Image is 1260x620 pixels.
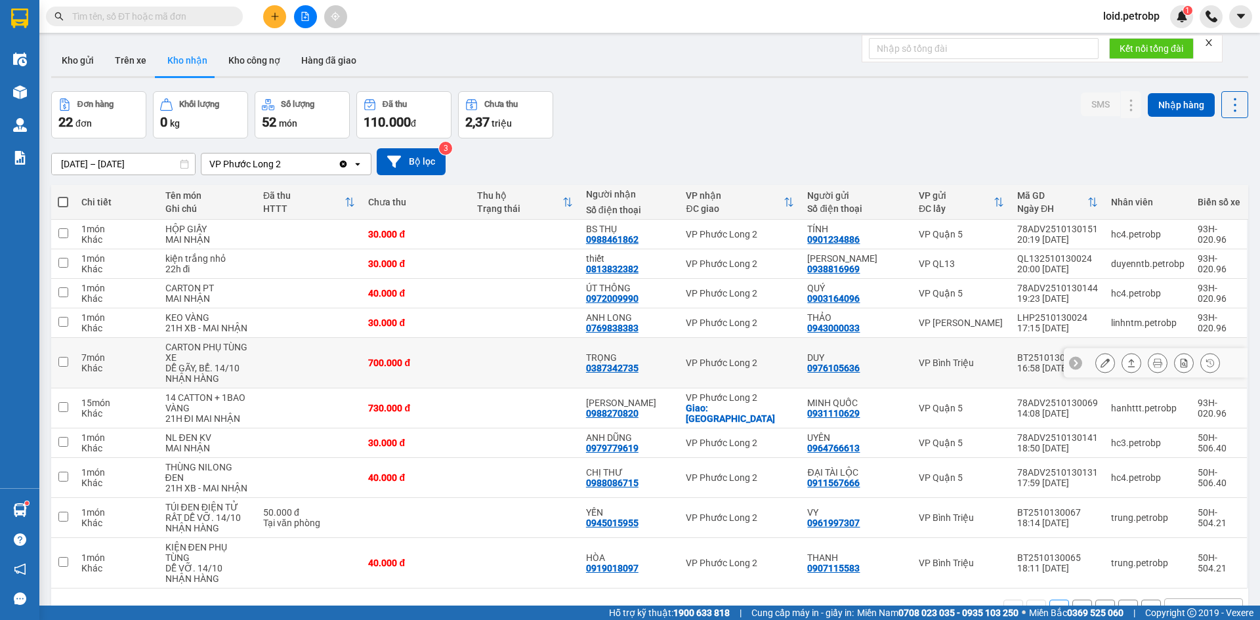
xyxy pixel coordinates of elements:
div: Số điện thoại [807,203,905,214]
div: DUY [807,352,905,363]
button: 3 [1095,600,1115,619]
div: 16:58 [DATE] [1017,363,1098,373]
div: 93H-020.96 [1198,224,1240,245]
div: 0961997307 [807,518,860,528]
div: 1 món [81,552,152,563]
div: 1 món [81,467,152,478]
div: 0907115583 [807,563,860,573]
span: Hỗ trợ kỹ thuật: [609,606,730,620]
div: NGỌC LINH [586,398,673,408]
span: plus [270,12,280,21]
div: KIỆN ĐEN PHỤ TÙNG [165,542,251,563]
div: Khác [81,234,152,245]
div: 0769838383 [586,323,639,333]
div: Khối lượng [179,100,219,109]
strong: 0369 525 060 [1067,608,1123,618]
div: THẢO [807,312,905,323]
div: 21H XB - MAI NHẬN [165,323,251,333]
div: VP Bình Triệu [919,558,1004,568]
th: Toggle SortBy [1011,185,1104,220]
div: VP Phước Long 2 [686,558,794,568]
div: 50.000 đ [263,507,355,518]
div: 700.000 đ [368,358,464,368]
div: 1 món [81,253,152,264]
th: Toggle SortBy [257,185,362,220]
div: ANH LONG [586,312,673,323]
span: kg [170,118,180,129]
div: VP Phước Long 2 [209,157,281,171]
div: TÚI ĐEN ĐIỆN TỬ [165,502,251,512]
div: ĐẠI TÀI LỘC [807,467,905,478]
div: TRỌNG [586,352,673,363]
div: 15 món [81,398,152,408]
div: 0976105636 [807,363,860,373]
div: Biển số xe [1198,197,1240,207]
div: CHỊ THƯ [586,467,673,478]
input: Nhập số tổng đài [869,38,1099,59]
button: file-add [294,5,317,28]
button: Bộ lọc [377,148,446,175]
div: 0988270820 [586,408,639,419]
div: VP Quận 5 [919,403,1004,413]
div: Khác [81,408,152,419]
div: VP Phước Long 2 [686,512,794,523]
button: 1 [1049,600,1069,619]
button: SMS [1081,93,1120,116]
button: aim [324,5,347,28]
span: Cung cấp máy in - giấy in: [751,606,854,620]
div: 1 món [81,283,152,293]
div: LHP2510130024 [1017,312,1098,323]
div: Tên món [165,190,251,201]
div: Người nhận [586,189,673,199]
div: 30.000 đ [368,258,464,269]
img: warehouse-icon [13,52,27,66]
div: 0945015955 [586,518,639,528]
span: 2,37 [465,114,490,130]
button: Hàng đã giao [291,45,367,76]
button: 2 [1072,600,1092,619]
div: UYÊN [807,432,905,443]
div: VP Quận 5 [919,438,1004,448]
div: KEO VÀNG [165,312,251,323]
span: aim [331,12,340,21]
button: caret-down [1229,5,1252,28]
div: 78ADV2510130144 [1017,283,1098,293]
div: VP Phước Long 2 [686,318,794,328]
input: Select a date range. [52,154,195,175]
div: Giao: CHỢ PHÚ VĂN [686,403,794,424]
div: HTTT [263,203,345,214]
span: 22 [58,114,73,130]
div: 78ADV2510130131 [1017,467,1098,478]
span: | [740,606,742,620]
div: Số lượng [281,100,314,109]
div: 78ADV2510130151 [1017,224,1098,234]
div: VP Phước Long 2 [686,229,794,239]
div: Số điện thoại [586,205,673,215]
span: đơn [75,118,92,129]
div: 18:50 [DATE] [1017,443,1098,453]
span: 52 [262,114,276,130]
div: DỄ GÃY, BỂ. 14/10 NHẬN HÀNG [165,363,251,384]
div: Khác [81,478,152,488]
div: 22h đi [165,264,251,274]
input: Selected VP Phước Long 2. [282,157,283,171]
img: warehouse-icon [13,85,27,99]
span: Miền Bắc [1029,606,1123,620]
div: linhntm.petrobp [1111,318,1185,328]
div: trung.petrobp [1111,512,1185,523]
div: 21H ĐI MAI NHẬN [165,413,251,424]
div: Chưa thu [368,197,464,207]
button: Nhập hàng [1148,93,1215,117]
button: Kết nối tổng đài [1109,38,1194,59]
div: BT2510130065 [1017,552,1098,563]
span: triệu [492,118,512,129]
div: 93H-020.96 [1198,253,1240,274]
div: 20:00 [DATE] [1017,264,1098,274]
div: ÚT THÔNG [586,283,673,293]
div: VY [807,507,905,518]
span: món [279,118,297,129]
div: hc4.petrobp [1111,229,1185,239]
div: 0813832382 [586,264,639,274]
button: Đơn hàng22đơn [51,91,146,138]
strong: 1900 633 818 [673,608,730,618]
